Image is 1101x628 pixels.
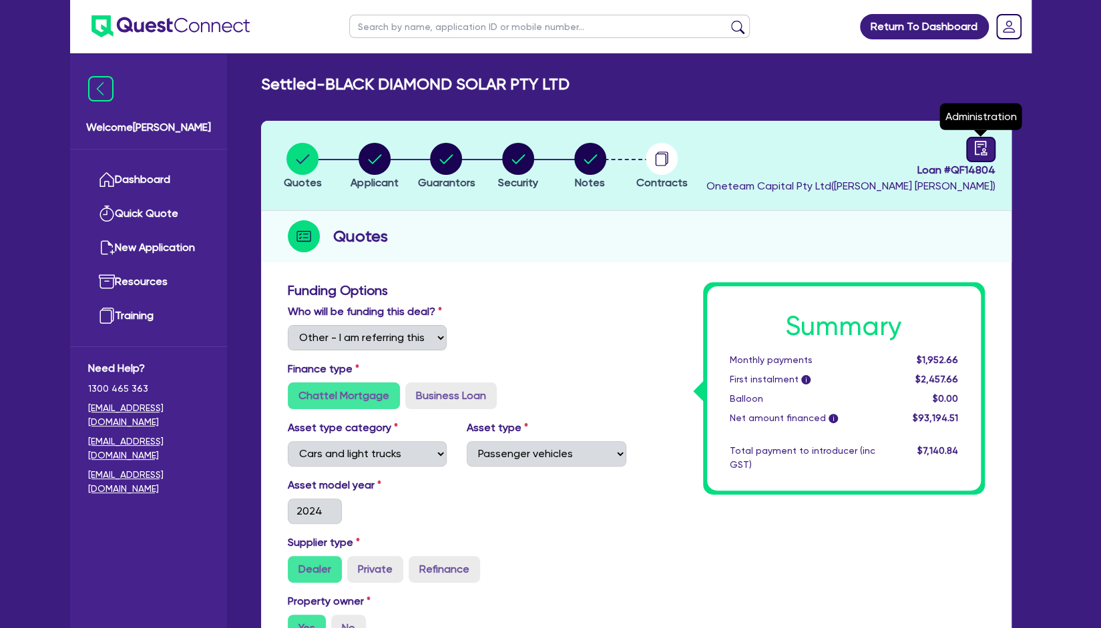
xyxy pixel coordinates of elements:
a: Training [88,299,209,333]
input: Search by name, application ID or mobile number... [349,15,750,38]
span: i [801,375,811,384]
h3: Funding Options [288,282,626,298]
span: Quotes [284,176,322,189]
label: Property owner [288,593,371,609]
a: New Application [88,231,209,265]
label: Finance type [288,361,359,377]
label: Asset type category [288,420,398,436]
img: quest-connect-logo-blue [91,15,250,37]
label: Who will be funding this deal? [288,304,442,320]
a: Dashboard [88,163,209,197]
span: 1300 465 363 [88,382,209,396]
a: Quick Quote [88,197,209,231]
button: Applicant [350,142,399,192]
label: Asset type [467,420,528,436]
h1: Summary [730,310,958,342]
span: audit [973,141,988,155]
img: new-application [99,240,115,256]
img: training [99,308,115,324]
h2: Quotes [333,224,388,248]
span: Notes [575,176,605,189]
div: Balloon [720,392,885,406]
span: Contracts [636,176,688,189]
span: $2,457.66 [915,374,957,384]
span: Guarantors [417,176,475,189]
img: step-icon [288,220,320,252]
div: Total payment to introducer (inc GST) [720,444,885,472]
span: Loan # QF14804 [706,162,996,178]
label: Supplier type [288,535,360,551]
img: icon-menu-close [88,76,114,101]
label: Dealer [288,556,342,583]
span: Applicant [351,176,398,189]
span: Welcome [PERSON_NAME] [86,119,211,135]
div: First instalment [720,372,885,386]
label: Chattel Mortgage [288,382,400,409]
button: Contracts [636,142,688,192]
span: $1,952.66 [916,354,957,365]
h2: Settled - BLACK DIAMOND SOLAR PTY LTD [261,75,570,94]
span: $0.00 [932,393,957,404]
label: Private [347,556,403,583]
button: Guarantors [417,142,475,192]
button: Notes [574,142,607,192]
button: Quotes [283,142,322,192]
img: quick-quote [99,206,115,222]
span: $93,194.51 [912,412,957,423]
a: [EMAIL_ADDRESS][DOMAIN_NAME] [88,468,209,496]
div: Net amount financed [720,411,885,425]
a: [EMAIL_ADDRESS][DOMAIN_NAME] [88,401,209,429]
a: Resources [88,265,209,299]
img: resources [99,274,115,290]
button: Security [497,142,539,192]
label: Business Loan [405,382,497,409]
span: Need Help? [88,360,209,376]
a: [EMAIL_ADDRESS][DOMAIN_NAME] [88,434,209,462]
label: Refinance [409,556,480,583]
span: $7,140.84 [917,445,957,456]
label: Asset model year [278,477,457,493]
div: Monthly payments [720,353,885,367]
a: Dropdown toggle [992,9,1026,44]
span: i [829,414,838,423]
span: Security [498,176,538,189]
a: Return To Dashboard [860,14,989,39]
span: Oneteam Capital Pty Ltd ( [PERSON_NAME] [PERSON_NAME] ) [706,180,996,192]
div: Administration [939,103,1022,130]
